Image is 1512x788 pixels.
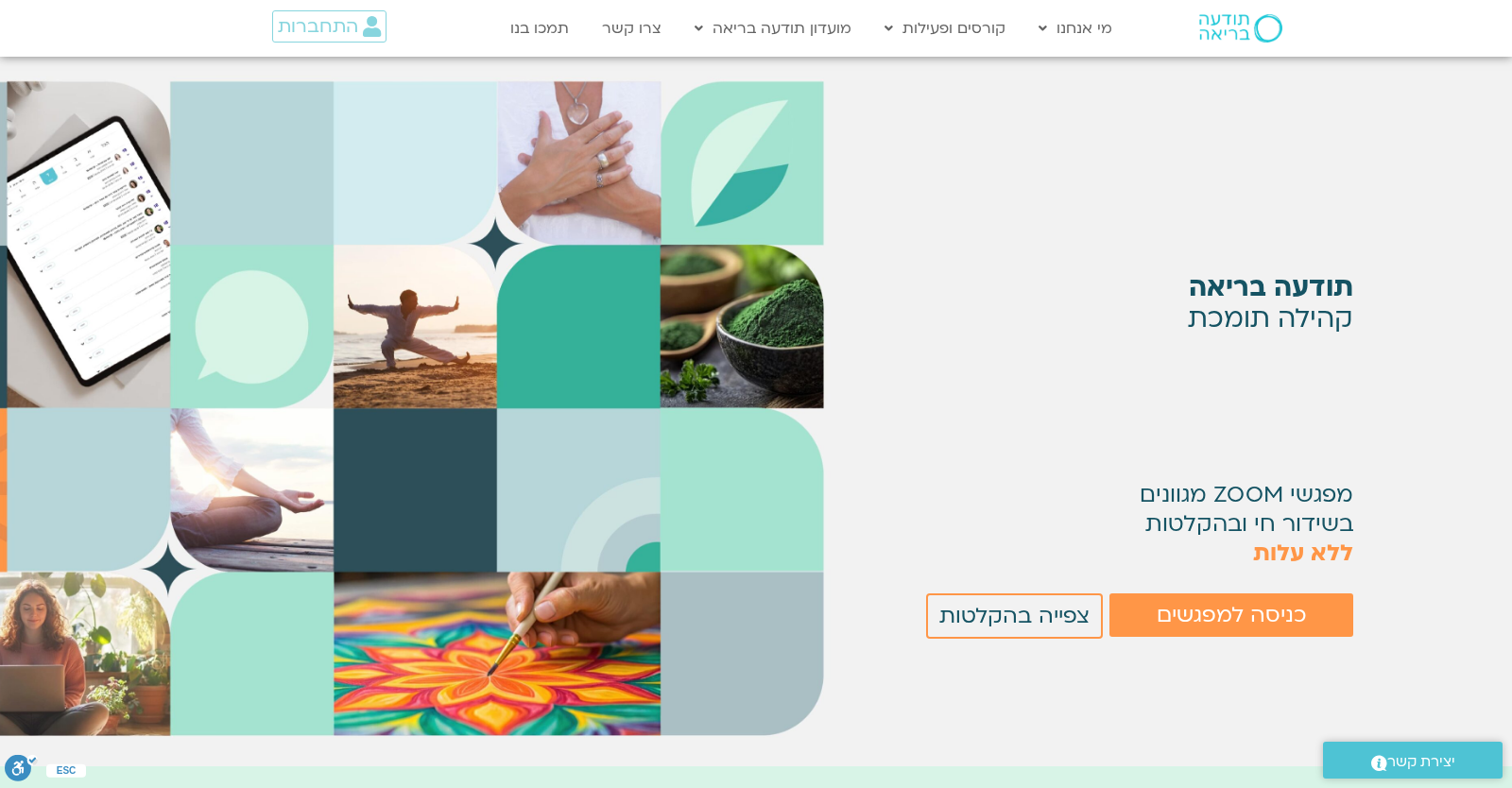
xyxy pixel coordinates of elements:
a: התחברות [272,10,387,43]
a: יצירת קשר [1323,742,1503,779]
p: קהילה תומכת [870,272,1353,334]
a: צפייה בהקלטות [926,593,1103,639]
a: קורסים ופעילות [875,10,1015,46]
a: תמכו בנו [501,10,578,46]
span: התחברות [278,16,358,37]
span: צפייה בהקלטות [939,604,1090,628]
span: יצירת קשר [1387,749,1455,775]
img: תודעה בריאה [1199,14,1282,43]
a: כניסה למפגשים [1109,593,1353,637]
strong: תודעה בריאה [1189,269,1353,305]
span: ללא עלות [1253,538,1353,569]
a: מועדון תודעה בריאה [685,10,861,46]
span: כניסה למפגשים [1157,603,1306,627]
a: מי אנחנו [1029,10,1122,46]
a: צרו קשר [593,10,671,46]
p: מפגשי ZOOM מגוונים בשידור חי ובהקלטות [870,480,1353,568]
